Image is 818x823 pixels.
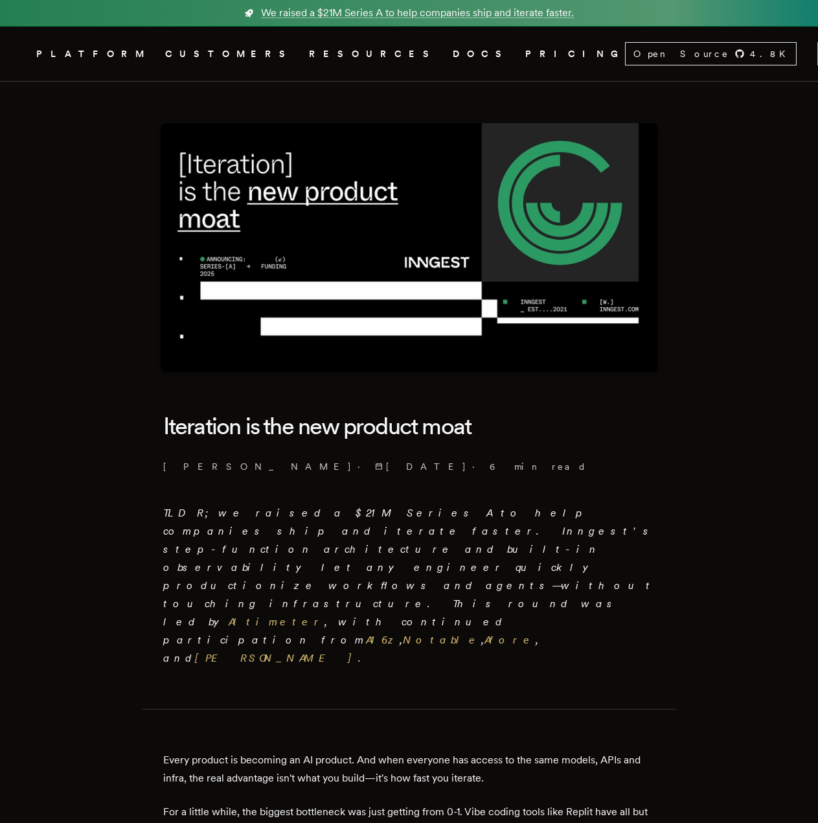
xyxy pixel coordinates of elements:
[484,634,536,646] a: Afore
[750,47,793,60] span: 4.8 K
[161,123,658,372] img: Featured image for Iteration is the new product moat blog post
[490,460,587,473] span: 6 min read
[453,46,510,62] a: DOCS
[375,460,467,473] span: [DATE]
[261,5,574,21] span: We raised a $21M Series A to help companies ship and iterate faster.
[525,46,625,62] a: PRICING
[366,634,400,646] a: A16z
[195,652,358,664] a: [PERSON_NAME]
[309,46,437,62] button: RESOURCES
[403,634,481,646] a: Notable
[163,507,655,664] em: TLDR; we raised a $21M Series A to help companies ship and iterate faster. Inngest's step-functio...
[229,616,324,628] a: Altimeter
[163,403,655,450] h1: Iteration is the new product moat
[165,46,293,62] a: CUSTOMERS
[633,47,729,60] span: Open Source
[163,460,655,473] p: · ·
[163,751,655,787] p: Every product is becoming an AI product. And when everyone has access to the same models, APIs an...
[36,46,150,62] button: PLATFORM
[163,460,352,473] a: [PERSON_NAME]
